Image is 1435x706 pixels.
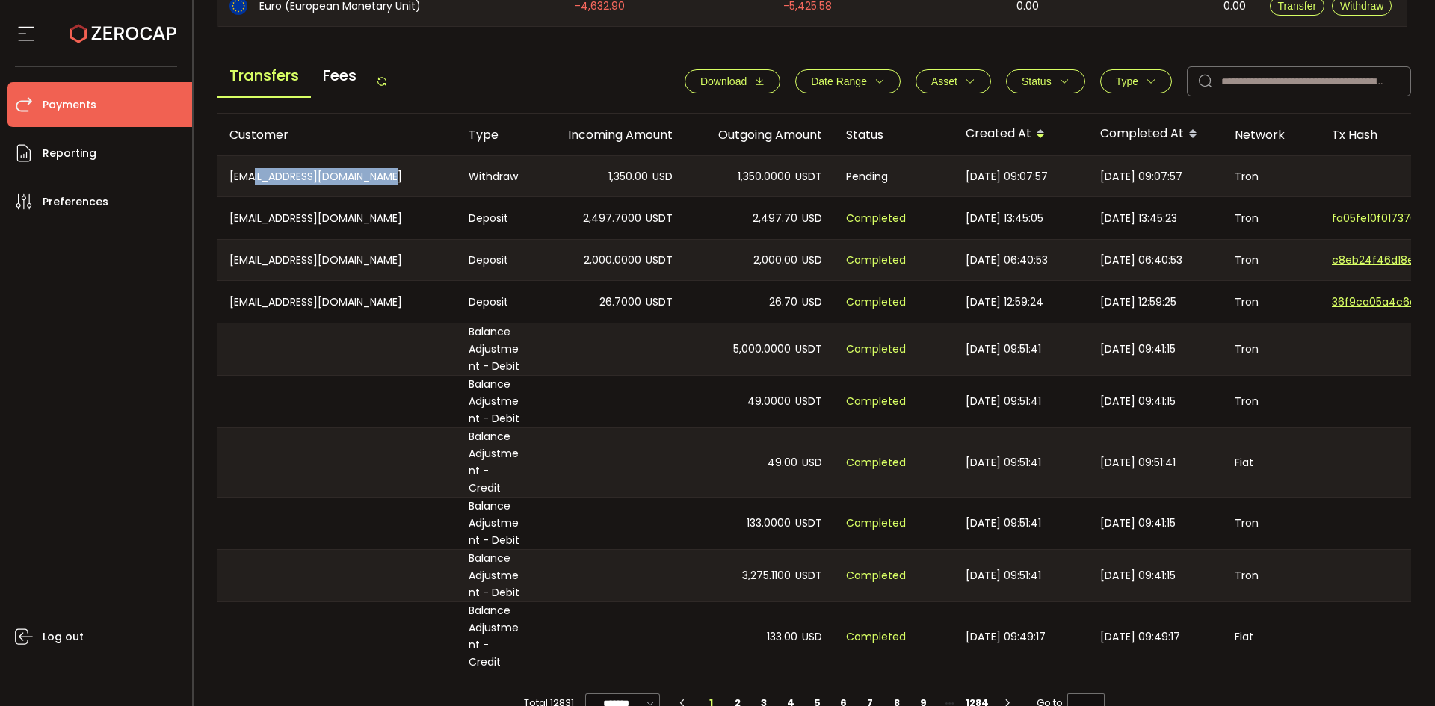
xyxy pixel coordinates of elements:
div: Balance Adjustment - Debit [457,550,535,601]
span: USD [802,210,822,227]
span: [DATE] 09:41:15 [1100,341,1176,358]
span: USDT [795,168,822,185]
div: Status [834,126,954,143]
span: USD [802,294,822,311]
span: Completed [846,515,906,532]
span: USD [652,168,673,185]
button: Download [685,69,780,93]
span: 1,350.0000 [738,168,791,185]
span: Completed [846,567,906,584]
div: [EMAIL_ADDRESS][DOMAIN_NAME] [217,197,457,239]
iframe: Chat Widget [1360,634,1435,706]
span: 2,000.0000 [584,252,641,269]
span: [DATE] 09:51:41 [966,393,1041,410]
span: 2,497.70 [753,210,797,227]
span: Completed [846,628,906,645]
span: Fees [311,55,368,96]
div: Balance Adjustment - Credit [457,602,535,671]
span: [DATE] 06:40:53 [966,252,1048,269]
span: USD [802,252,822,269]
span: Download [700,75,747,87]
span: 2,000.00 [753,252,797,269]
span: Payments [43,94,96,116]
button: Status [1006,69,1085,93]
span: USDT [795,567,822,584]
span: [DATE] 09:49:17 [1100,628,1180,645]
span: Completed [846,252,906,269]
span: USDT [646,294,673,311]
div: Created At [954,122,1088,147]
div: Tron [1223,156,1320,196]
span: 5,000.0000 [733,341,791,358]
div: Balance Adjustment - Debit [457,323,535,375]
span: USDT [795,341,822,358]
span: [DATE] 09:51:41 [966,567,1041,584]
div: Tron [1223,240,1320,280]
div: Tron [1223,498,1320,549]
span: Asset [931,75,957,87]
span: 26.7000 [599,294,641,311]
span: [DATE] 09:41:15 [1100,515,1176,532]
span: Completed [846,210,906,227]
div: Deposit [457,240,535,280]
span: Preferences [43,191,108,213]
span: 133.00 [767,628,797,645]
span: [DATE] 09:49:17 [966,628,1046,645]
div: Withdraw [457,156,535,196]
div: Balance Adjustment - Debit [457,498,535,549]
span: [DATE] 09:51:41 [966,454,1041,471]
span: USDT [795,393,822,410]
span: Reporting [43,143,96,164]
span: [DATE] 12:59:24 [966,294,1043,311]
span: 49.00 [768,454,797,471]
div: Outgoing Amount [685,126,834,143]
span: Completed [846,294,906,311]
span: USDT [646,210,673,227]
div: Tron [1223,281,1320,323]
span: 1,350.00 [608,168,648,185]
div: Customer [217,126,457,143]
span: [DATE] 09:51:41 [966,341,1041,358]
div: Incoming Amount [535,126,685,143]
span: 49.0000 [747,393,791,410]
span: Completed [846,393,906,410]
span: USD [802,454,822,471]
span: Date Range [811,75,867,87]
span: [DATE] 13:45:23 [1100,210,1177,227]
span: 26.70 [769,294,797,311]
div: Deposit [457,197,535,239]
div: Balance Adjustment - Debit [457,376,535,427]
div: Tron [1223,550,1320,601]
span: USDT [646,252,673,269]
span: Type [1116,75,1138,87]
span: Transfers [217,55,311,98]
span: 2,497.7000 [583,210,641,227]
span: Log out [43,626,84,648]
div: Balance Adjustment - Credit [457,428,535,497]
div: Network [1223,126,1320,143]
span: Completed [846,341,906,358]
span: [DATE] 09:41:15 [1100,393,1176,410]
button: Asset [916,69,991,93]
span: [DATE] 06:40:53 [1100,252,1182,269]
div: Fiat [1223,428,1320,497]
div: [EMAIL_ADDRESS][DOMAIN_NAME] [217,156,457,196]
button: Type [1100,69,1172,93]
div: Tron [1223,323,1320,375]
span: USD [802,628,822,645]
div: Tron [1223,376,1320,427]
span: 3,275.1100 [742,567,791,584]
div: Type [457,126,535,143]
span: Pending [846,168,888,185]
div: Deposit [457,281,535,323]
div: [EMAIL_ADDRESS][DOMAIN_NAME] [217,240,457,280]
span: Status [1022,75,1052,87]
span: Completed [846,454,906,471]
span: [DATE] 09:07:57 [966,168,1048,185]
span: [DATE] 13:45:05 [966,210,1043,227]
span: [DATE] 09:07:57 [1100,168,1182,185]
span: 133.0000 [747,515,791,532]
div: Tron [1223,197,1320,239]
div: [EMAIL_ADDRESS][DOMAIN_NAME] [217,281,457,323]
span: USDT [795,515,822,532]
